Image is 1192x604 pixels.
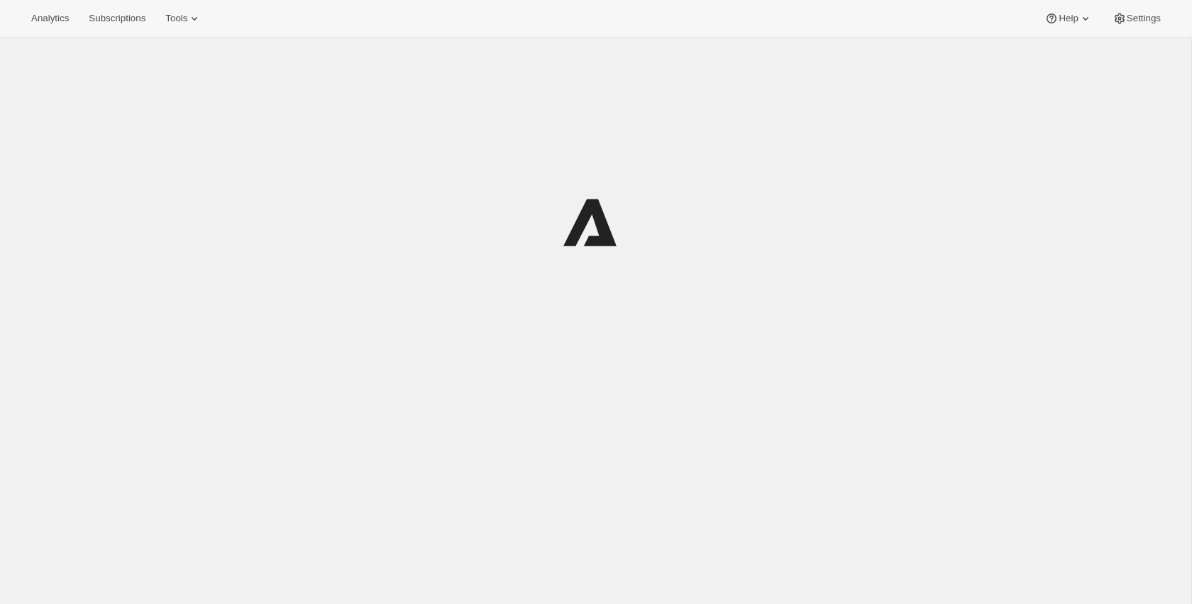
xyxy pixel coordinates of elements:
span: Analytics [31,13,69,24]
button: Settings [1104,9,1169,28]
span: Subscriptions [89,13,145,24]
span: Tools [165,13,187,24]
button: Subscriptions [80,9,154,28]
span: Help [1059,13,1078,24]
button: Help [1036,9,1100,28]
span: Settings [1127,13,1161,24]
button: Tools [157,9,210,28]
button: Analytics [23,9,77,28]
